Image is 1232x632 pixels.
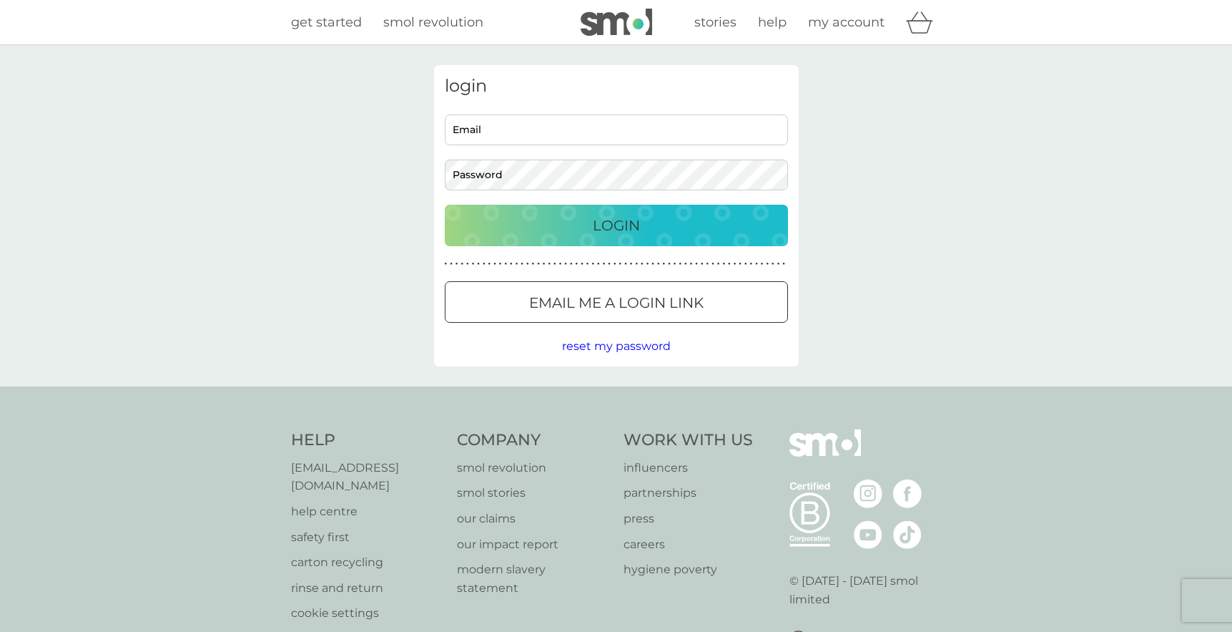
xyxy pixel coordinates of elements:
p: ● [728,261,731,268]
p: ● [504,261,507,268]
p: ● [516,261,518,268]
p: ● [668,261,671,268]
span: get started [291,14,362,30]
a: smol revolution [383,12,483,33]
a: stories [694,12,736,33]
p: ● [559,261,562,268]
img: visit the smol Instagram page [854,480,882,508]
p: ● [548,261,551,268]
p: ● [576,261,578,268]
p: ● [744,261,747,268]
p: ● [706,261,709,268]
p: Email me a login link [529,291,704,314]
p: ● [526,261,529,268]
a: press [624,510,753,528]
h4: Work With Us [624,429,753,452]
a: hygiene poverty [624,560,753,579]
span: help [758,14,787,30]
a: carton recycling [291,553,443,572]
p: ● [717,261,720,268]
a: smol stories [457,484,609,502]
p: ● [641,261,644,268]
img: visit the smol Youtube page [854,520,882,549]
a: our impact report [457,535,609,554]
p: cookie settings [291,604,443,623]
a: help [758,12,787,33]
p: ● [553,261,556,268]
a: modern slavery statement [457,560,609,597]
p: ● [722,261,725,268]
p: ● [695,261,698,268]
div: basket [906,8,942,37]
p: ● [477,261,480,268]
img: visit the smol Facebook page [893,480,922,508]
img: visit the smol Tiktok page [893,520,922,549]
p: ● [651,261,654,268]
p: ● [570,261,573,268]
p: ● [755,261,758,268]
p: ● [581,261,583,268]
a: get started [291,12,362,33]
a: careers [624,535,753,554]
a: [EMAIL_ADDRESS][DOMAIN_NAME] [291,459,443,495]
p: Login [593,214,640,237]
a: our claims [457,510,609,528]
p: ● [450,261,453,268]
p: ● [603,261,606,268]
p: ● [630,261,633,268]
p: ● [591,261,594,268]
p: ● [613,261,616,268]
a: help centre [291,502,443,521]
p: ● [445,261,448,268]
p: ● [537,261,540,268]
p: ● [674,261,676,268]
span: reset my password [562,339,671,353]
p: ● [734,261,736,268]
p: ● [635,261,638,268]
img: smol [789,429,861,478]
p: ● [663,261,666,268]
a: influencers [624,459,753,477]
a: my account [808,12,884,33]
img: smol [581,9,652,36]
p: ● [684,261,687,268]
p: ● [472,261,475,268]
button: Login [445,205,788,246]
span: my account [808,14,884,30]
p: ● [679,261,681,268]
p: ● [657,261,660,268]
h4: Company [457,429,609,452]
p: ● [711,261,714,268]
p: ● [460,261,463,268]
span: smol revolution [383,14,483,30]
p: ● [782,261,785,268]
p: ● [455,261,458,268]
p: ● [521,261,523,268]
p: ● [510,261,513,268]
a: rinse and return [291,579,443,598]
h4: Help [291,429,443,452]
p: ● [750,261,753,268]
p: ● [772,261,774,268]
p: ● [466,261,469,268]
p: safety first [291,528,443,547]
p: ● [701,261,704,268]
a: partnerships [624,484,753,502]
p: ● [483,261,486,268]
p: ● [619,261,622,268]
a: smol revolution [457,459,609,477]
p: ● [739,261,741,268]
